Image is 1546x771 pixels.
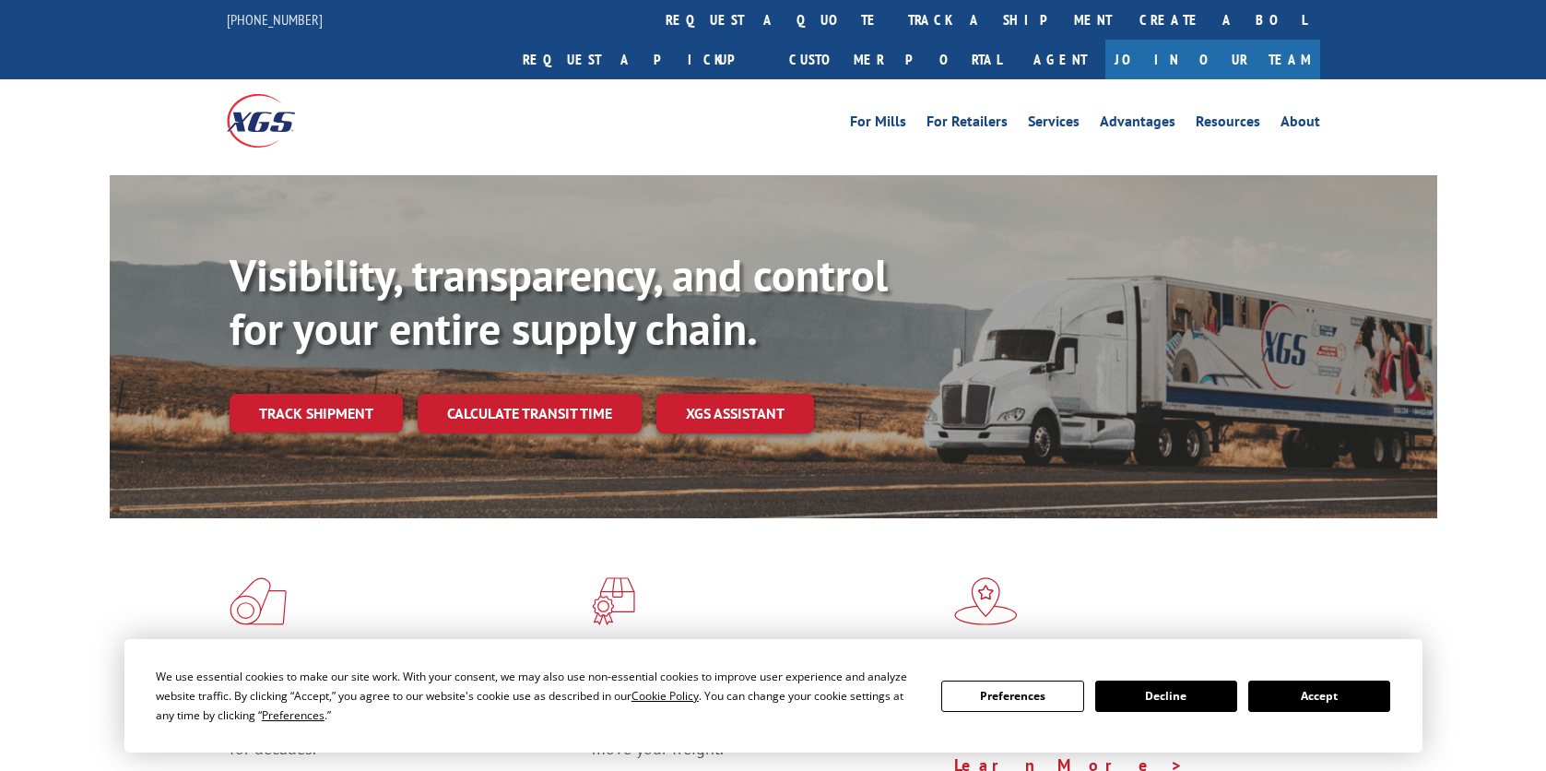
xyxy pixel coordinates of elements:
a: XGS ASSISTANT [656,394,814,433]
a: Track shipment [230,394,403,433]
img: xgs-icon-total-supply-chain-intelligence-red [230,577,287,625]
a: Advantages [1100,114,1175,135]
a: For Retailers [926,114,1008,135]
a: Customer Portal [775,40,1015,79]
img: xgs-icon-focused-on-flooring-red [592,577,635,625]
a: Calculate transit time [418,394,642,433]
a: Resources [1196,114,1260,135]
a: Services [1028,114,1080,135]
img: xgs-icon-flagship-distribution-model-red [954,577,1018,625]
a: [PHONE_NUMBER] [227,10,323,29]
div: We use essential cookies to make our site work. With your consent, we may also use non-essential ... [156,667,919,725]
span: Cookie Policy [631,688,699,704]
span: Preferences [262,707,325,723]
a: For Mills [850,114,906,135]
a: Request a pickup [509,40,775,79]
button: Decline [1095,681,1237,712]
b: Visibility, transparency, and control for your entire supply chain. [230,246,888,357]
div: Cookie Consent Prompt [124,639,1422,753]
a: Join Our Team [1105,40,1320,79]
span: As an industry carrier of choice, XGS has brought innovation and dedication to flooring logistics... [230,694,577,759]
button: Preferences [941,681,1083,712]
a: About [1280,114,1320,135]
a: Agent [1015,40,1105,79]
button: Accept [1248,681,1390,712]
